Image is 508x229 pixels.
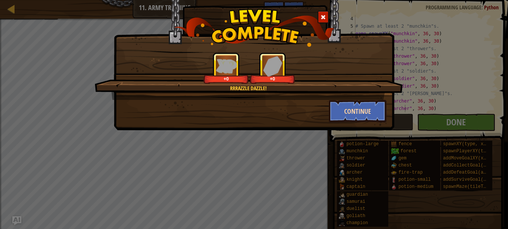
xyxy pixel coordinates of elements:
img: level_complete.png [174,9,334,47]
img: reward_icon_gems.png [263,56,282,76]
div: +0 [251,76,294,82]
button: Continue [329,100,387,122]
div: Rrrazzle dazzle! [130,85,366,92]
img: reward_icon_xp.png [216,59,237,73]
div: +0 [205,76,247,82]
